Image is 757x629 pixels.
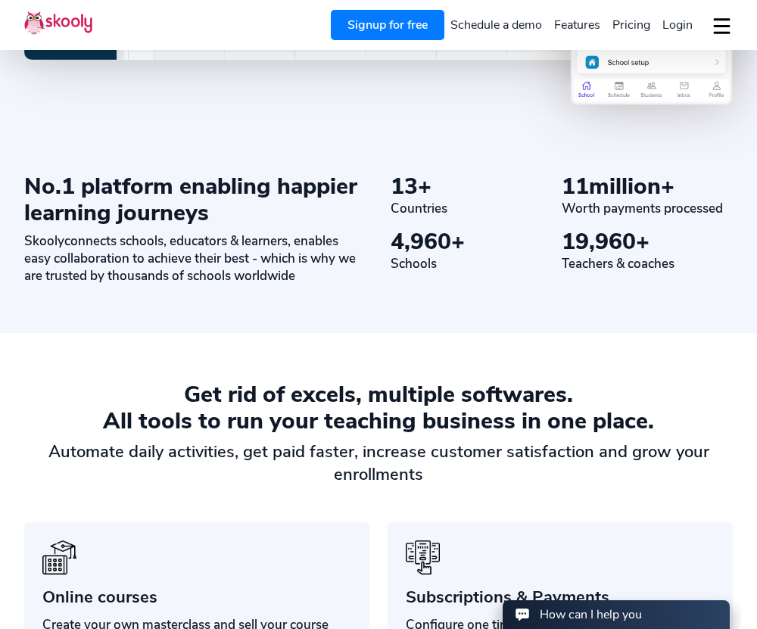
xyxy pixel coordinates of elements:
div: + [562,229,733,255]
div: Countries [391,200,562,217]
div: No.1 platform enabling happier learning journeys [24,173,366,226]
img: Skooly [24,11,92,35]
div: million+ [562,173,733,200]
a: Schedule a demo [444,13,548,37]
div: Online courses [42,586,351,609]
div: All tools to run your teaching business in one place. [24,408,733,434]
div: Teachers & coaches [562,255,733,272]
span: 4,960 [391,226,451,257]
span: 19,960 [562,226,636,257]
a: Pricing [606,13,656,37]
button: dropdown menu [711,9,733,44]
a: Features [548,13,606,37]
div: Automate daily activities, get paid faster, increase customer satisfaction and grow your enrollments [24,441,733,486]
div: Schools [391,255,562,272]
a: Signup for free [331,10,444,40]
span: Skooly [24,232,64,250]
div: Worth payments processed [562,200,733,217]
img: icon-benefits-1 [42,540,76,575]
span: Pricing [612,17,650,33]
div: + [391,229,562,255]
div: Get rid of excels, multiple softwares. [24,381,733,408]
iframe: To enrich screen reader interactions, please activate Accessibility in Grammarly extension settings [306,515,742,629]
span: 13 [391,171,418,202]
a: Login [656,13,699,37]
div: connects schools, educators & learners, enables easy collaboration to achieve their best - which ... [24,232,366,285]
div: + [391,173,562,200]
span: Login [662,17,693,33]
span: 11 [562,171,589,202]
